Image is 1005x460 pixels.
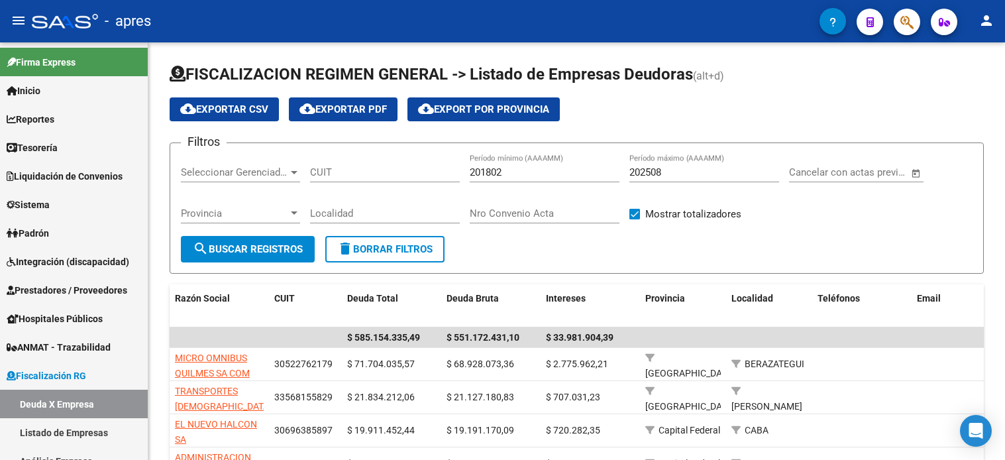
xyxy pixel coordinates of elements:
[7,283,127,298] span: Prestadores / Proveedores
[347,332,420,343] span: $ 585.154.335,49
[299,101,315,117] mat-icon: cloud_download
[180,101,196,117] mat-icon: cloud_download
[546,392,600,402] span: $ 707.031,23
[645,401,735,412] span: [GEOGRAPHIC_DATA]
[7,112,54,127] span: Reportes
[693,70,724,82] span: (alt+d)
[170,97,279,121] button: Exportar CSV
[546,425,600,435] span: $ 720.282,35
[289,97,397,121] button: Exportar PDF
[447,332,519,343] span: $ 551.172.431,10
[7,226,49,241] span: Padrón
[407,97,560,121] button: Export por Provincia
[11,13,26,29] mat-icon: menu
[7,312,103,326] span: Hospitales Públicos
[447,425,514,435] span: $ 19.191.170,09
[175,419,257,445] span: EL NUEVO HALCON SA
[645,293,685,304] span: Provincia
[7,369,86,383] span: Fiscalización RG
[7,169,123,184] span: Liquidación de Convenios
[645,206,741,222] span: Mostrar totalizadores
[342,284,441,328] datatable-header-cell: Deuda Total
[731,401,802,412] span: [PERSON_NAME]
[337,241,353,257] mat-icon: delete
[979,13,994,29] mat-icon: person
[193,243,303,255] span: Buscar Registros
[180,103,268,115] span: Exportar CSV
[731,293,773,304] span: Localidad
[7,340,111,355] span: ANMAT - Trazabilidad
[347,359,415,369] span: $ 71.704.035,57
[7,84,40,98] span: Inicio
[181,236,315,262] button: Buscar Registros
[181,133,227,151] h3: Filtros
[745,425,768,435] span: CABA
[105,7,151,36] span: - apres
[193,241,209,257] mat-icon: search
[325,236,445,262] button: Borrar Filtros
[541,284,640,328] datatable-header-cell: Intereses
[917,293,941,304] span: Email
[175,353,250,394] span: MICRO OMNIBUS QUILMES SA COM IND Y FINANC
[447,392,514,402] span: $ 21.127.180,83
[447,359,514,369] span: $ 68.928.073,36
[645,368,735,378] span: [GEOGRAPHIC_DATA]
[299,103,387,115] span: Exportar PDF
[347,293,398,304] span: Deuda Total
[546,359,608,369] span: $ 2.775.962,21
[418,101,434,117] mat-icon: cloud_download
[7,255,129,269] span: Integración (discapacidad)
[812,284,912,328] datatable-header-cell: Teléfonos
[181,207,288,219] span: Provincia
[170,65,693,84] span: FISCALIZACION REGIMEN GENERAL -> Listado de Empresas Deudoras
[181,166,288,178] span: Seleccionar Gerenciador
[447,293,499,304] span: Deuda Bruta
[347,425,415,435] span: $ 19.911.452,44
[347,392,415,402] span: $ 21.834.212,06
[745,359,804,369] span: BERAZATEGUI
[269,284,342,328] datatable-header-cell: CUIT
[7,55,76,70] span: Firma Express
[659,425,720,435] span: Capital Federal
[960,415,992,447] div: Open Intercom Messenger
[170,284,269,328] datatable-header-cell: Razón Social
[274,359,333,369] span: 30522762179
[818,293,860,304] span: Teléfonos
[175,293,230,304] span: Razón Social
[274,425,333,435] span: 30696385897
[418,103,549,115] span: Export por Provincia
[546,293,586,304] span: Intereses
[337,243,433,255] span: Borrar Filtros
[726,284,812,328] datatable-header-cell: Localidad
[175,386,272,441] span: TRANSPORTES [DEMOGRAPHIC_DATA][PERSON_NAME][PERSON_NAME]
[274,293,295,304] span: CUIT
[546,332,613,343] span: $ 33.981.904,39
[908,166,924,181] button: Open calendar
[640,284,726,328] datatable-header-cell: Provincia
[274,392,333,402] span: 33568155829
[441,284,541,328] datatable-header-cell: Deuda Bruta
[7,198,50,212] span: Sistema
[7,141,58,155] span: Tesorería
